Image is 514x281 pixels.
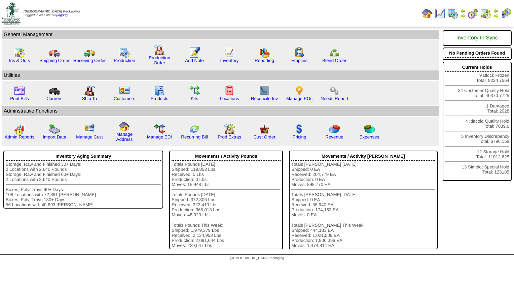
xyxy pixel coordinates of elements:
[149,55,170,65] a: Production Order
[82,96,97,101] a: Ship To
[291,162,435,248] div: Totals [PERSON_NAME] [DATE]: Shipped: 0 EA Received: 204,779 EA Production: 0 EA Moves: 898,770 E...
[14,47,25,58] img: calendarinout.gif
[116,132,133,142] a: Manage Address
[460,13,466,19] img: arrowright.gif
[286,96,313,101] a: Manage POs
[6,152,161,161] div: Inventory Aging Summary
[154,124,165,134] img: edi.gif
[172,162,281,248] div: Totals Pounds [DATE]: Shipped: 119,853 Lbs Received: 0 Lbs Production: 0 Lbs Moves: 15,948 Lbs To...
[294,47,305,58] img: workorder.gif
[10,96,29,101] a: Print Bills
[119,47,130,58] img: calendarprod.gif
[224,85,235,96] img: locations.gif
[329,85,340,96] img: workflow.png
[172,152,281,161] div: Movements / Activity Pounds
[5,134,34,139] a: Admin Reports
[119,85,130,96] img: customers.gif
[2,30,439,39] td: General Management
[255,58,274,63] a: Reporting
[24,10,80,13] span: [DEMOGRAPHIC_DATA] Packaging
[493,13,499,19] img: arrowright.gif
[114,96,135,101] a: Customers
[181,134,208,139] a: Recurring Bill
[364,124,375,134] img: pie_chart2.png
[224,124,235,134] img: prodextras.gif
[435,8,445,19] img: line_graph.gif
[14,85,25,96] img: invoice2.gif
[154,85,165,96] img: cabinet.gif
[443,62,512,181] div: 9 Block Frozen Total: 8224.7564 34 Customer Quality Hold Total: 49370.7725 1 Damaged Total: 2028 ...
[191,96,198,101] a: Kits
[294,124,305,134] img: dollar.gif
[119,121,130,132] img: home.gif
[360,134,379,139] a: Expenses
[14,124,25,134] img: graph2.png
[468,8,478,19] img: calendarblend.gif
[220,96,239,101] a: Locations
[321,96,348,101] a: Needs Report
[189,85,200,96] img: workflow.gif
[46,96,62,101] a: Carriers
[49,124,60,134] img: import.gif
[2,2,21,25] img: zoroco-logo-small.webp
[329,47,340,58] img: network.png
[147,134,172,139] a: Manage EDI
[220,58,239,63] a: Inventory
[43,134,66,139] a: Import Data
[185,58,204,63] a: Add Note
[9,58,30,63] a: Ins & Outs
[447,8,458,19] img: calendarprod.gif
[83,124,96,134] img: managecust.png
[293,134,306,139] a: Pricing
[493,8,499,13] img: arrowleft.gif
[84,47,95,58] img: truck2.gif
[259,47,270,58] img: graph.gif
[2,70,439,80] td: Utilities
[253,134,275,139] a: Cust Order
[460,8,466,13] img: arrowleft.gif
[322,58,346,63] a: Blend Order
[189,124,200,134] img: reconcile.gif
[291,152,435,161] div: Movements / Activity [PERSON_NAME]
[422,8,433,19] img: home.gif
[49,85,60,96] img: truck3.gif
[24,10,80,17] span: Logged in as Colerost
[230,256,284,260] span: [DEMOGRAPHIC_DATA] Packaging
[501,8,511,19] img: calendarcustomer.gif
[259,85,270,96] img: line_graph2.gif
[84,85,95,96] img: factory2.gif
[114,58,135,63] a: Production
[291,58,307,63] a: Empties
[154,44,165,55] img: factory.gif
[325,134,343,139] a: Revenue
[73,58,106,63] a: Receiving Order
[49,47,60,58] img: truck.gif
[76,134,103,139] a: Manage Cust
[329,124,340,134] img: pie_chart.png
[39,58,70,63] a: Shipping Order
[56,13,68,17] a: (logout)
[294,85,305,96] img: po.png
[224,47,235,58] img: line_graph.gif
[218,134,241,139] a: Prod Extras
[189,47,200,58] img: orders.gif
[151,96,169,101] a: Products
[259,124,270,134] img: cust_order.png
[445,63,509,72] div: Current Holds
[6,162,161,207] div: Storage, Raw and Finished 30+ Days: 2 Locations with 2,640 Pounds Storage, Raw and Finished 60+ D...
[480,8,491,19] img: calendarinout.gif
[251,96,278,101] a: Reconcile Inv
[445,49,509,58] div: No Pending Orders Found
[2,106,439,116] td: Adminstrative Functions
[445,32,509,44] div: Inventory In Sync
